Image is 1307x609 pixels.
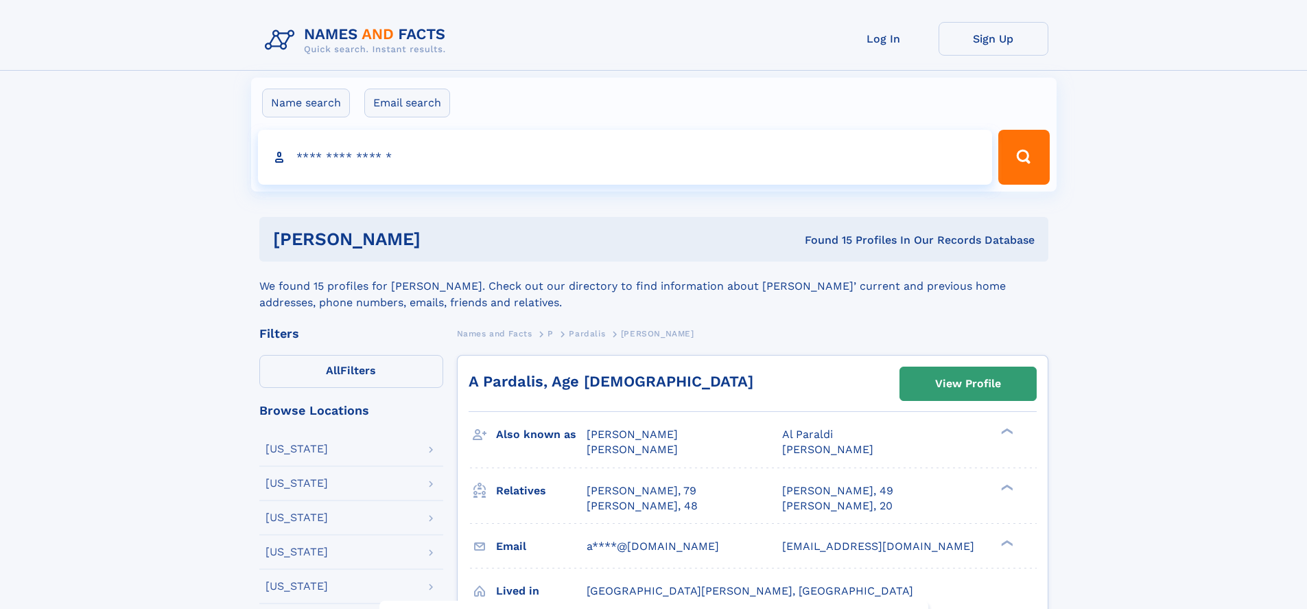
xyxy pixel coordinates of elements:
[613,233,1035,248] div: Found 15 Profiles In Our Records Database
[935,368,1001,400] div: View Profile
[266,547,328,558] div: [US_STATE]
[569,325,605,342] a: Pardalis
[547,329,554,338] span: P
[496,423,587,446] h3: Also known as
[900,367,1036,400] a: View Profile
[496,579,587,603] h3: Lived in
[829,22,939,56] a: Log In
[364,89,450,117] label: Email search
[782,483,893,498] a: [PERSON_NAME], 49
[262,89,350,117] label: Name search
[998,427,1014,436] div: ❯
[457,325,532,342] a: Names and Facts
[259,404,443,417] div: Browse Locations
[258,130,993,185] input: search input
[266,444,328,455] div: [US_STATE]
[496,535,587,558] h3: Email
[998,130,1049,185] button: Search Button
[273,231,613,248] h1: [PERSON_NAME]
[782,443,873,456] span: [PERSON_NAME]
[621,329,694,338] span: [PERSON_NAME]
[939,22,1048,56] a: Sign Up
[266,478,328,489] div: [US_STATE]
[547,325,554,342] a: P
[266,512,328,523] div: [US_STATE]
[326,364,340,377] span: All
[587,483,696,498] a: [PERSON_NAME], 79
[998,483,1014,492] div: ❯
[998,538,1014,547] div: ❯
[469,373,753,390] a: A Pardalis, Age [DEMOGRAPHIC_DATA]
[782,428,833,441] span: Al Paraldi
[259,22,457,59] img: Logo Names and Facts
[587,498,698,514] a: [PERSON_NAME], 48
[259,355,443,388] label: Filters
[782,540,974,553] span: [EMAIL_ADDRESS][DOMAIN_NAME]
[569,329,605,338] span: Pardalis
[496,479,587,503] h3: Relatives
[587,584,913,597] span: [GEOGRAPHIC_DATA][PERSON_NAME], [GEOGRAPHIC_DATA]
[259,262,1048,311] div: We found 15 profiles for [PERSON_NAME]. Check out our directory to find information about [PERSON...
[266,581,328,592] div: [US_STATE]
[587,443,678,456] span: [PERSON_NAME]
[587,428,678,441] span: [PERSON_NAME]
[782,498,893,514] a: [PERSON_NAME], 20
[259,328,443,340] div: Filters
